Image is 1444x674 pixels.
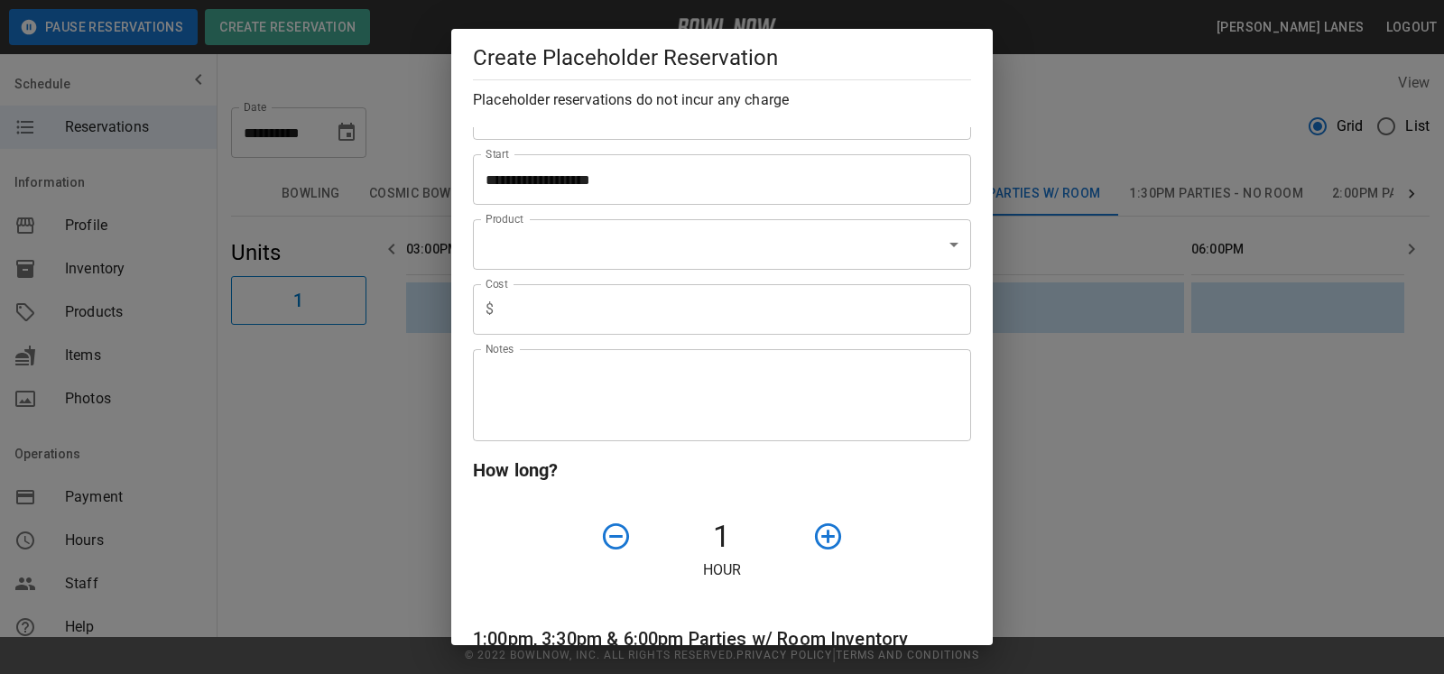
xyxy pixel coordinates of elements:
[473,624,971,653] h6: 1:00pm, 3:30pm & 6:00pm Parties w/ Room Inventory
[486,146,509,162] label: Start
[473,154,958,205] input: Choose date, selected date is Aug 27, 2025
[473,43,971,72] h5: Create Placeholder Reservation
[473,88,971,113] h6: Placeholder reservations do not incur any charge
[473,219,971,270] div: ​
[486,299,494,320] p: $
[639,518,805,556] h4: 1
[473,456,971,485] h6: How long?
[473,559,971,581] p: Hour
